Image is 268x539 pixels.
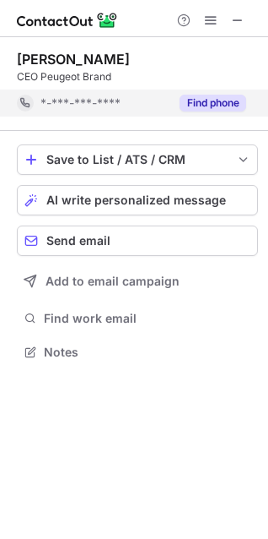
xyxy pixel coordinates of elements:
div: [PERSON_NAME] [17,51,130,68]
div: Save to List / ATS / CRM [46,153,228,166]
div: CEO Peugeot Brand [17,69,258,84]
span: AI write personalized message [46,193,226,207]
span: Send email [46,234,110,248]
button: Add to email campaign [17,266,258,297]
button: Find work email [17,307,258,330]
button: Send email [17,226,258,256]
button: Notes [17,340,258,364]
button: Reveal Button [180,95,246,112]
button: save-profile-one-click [17,144,258,175]
img: ContactOut v5.3.10 [17,10,118,30]
span: Find work email [44,311,251,326]
span: Add to email campaign [46,275,180,288]
span: Notes [44,345,251,360]
button: AI write personalized message [17,185,258,215]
